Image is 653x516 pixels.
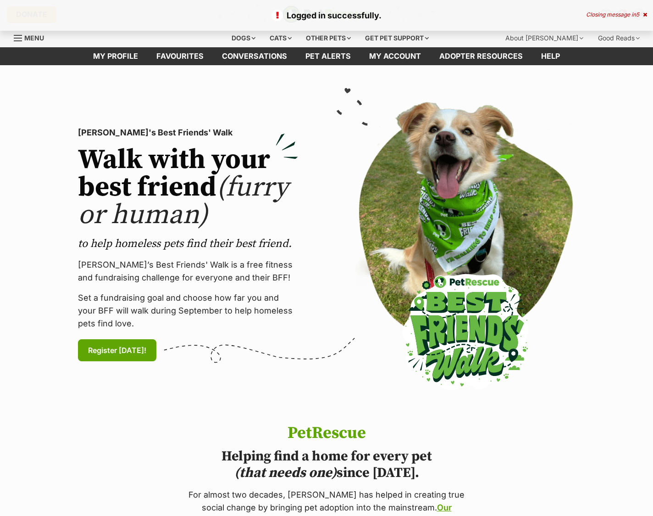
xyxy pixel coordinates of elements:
[430,47,532,65] a: Adopter resources
[78,258,298,284] p: [PERSON_NAME]’s Best Friends' Walk is a free fitness and fundraising challenge for everyone and t...
[299,29,357,47] div: Other pets
[234,464,337,482] i: (that needs one)
[213,47,296,65] a: conversations
[84,47,147,65] a: My profile
[14,29,50,45] a: Menu
[24,34,44,42] span: Menu
[185,448,468,481] h2: Helping find a home for every pet since [DATE].
[532,47,569,65] a: Help
[147,47,213,65] a: Favourites
[88,345,146,356] span: Register [DATE]!
[78,236,298,251] p: to help homeless pets find their best friend.
[592,29,646,47] div: Good Reads
[359,29,435,47] div: Get pet support
[225,29,262,47] div: Dogs
[78,170,288,232] span: (furry or human)
[185,424,468,443] h1: PetRescue
[296,47,360,65] a: Pet alerts
[499,29,590,47] div: About [PERSON_NAME]
[78,339,156,361] a: Register [DATE]!
[78,146,298,229] h2: Walk with your best friend
[263,29,298,47] div: Cats
[78,126,298,139] p: [PERSON_NAME]'s Best Friends' Walk
[360,47,430,65] a: My account
[78,292,298,330] p: Set a fundraising goal and choose how far you and your BFF will walk during September to help hom...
